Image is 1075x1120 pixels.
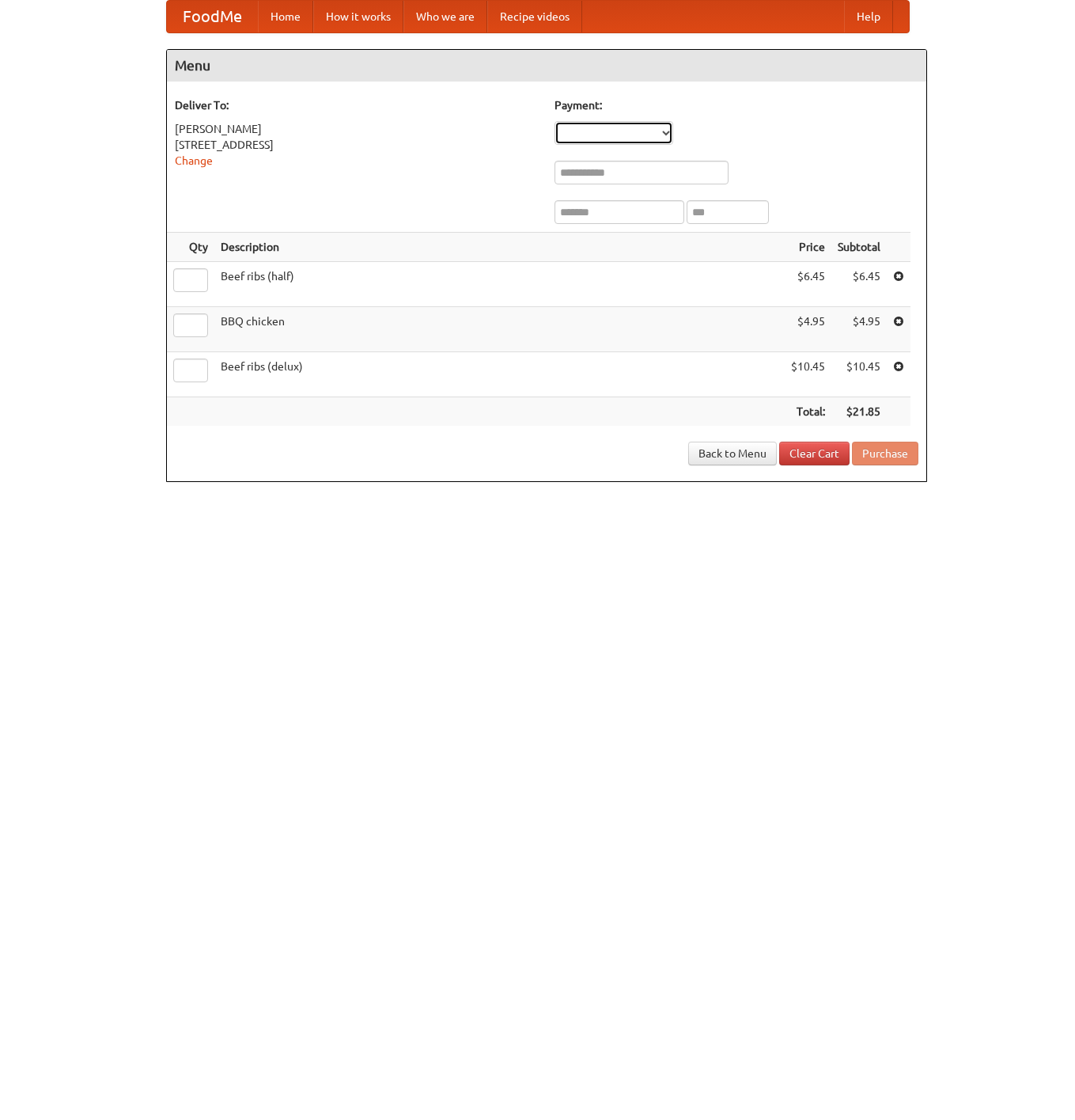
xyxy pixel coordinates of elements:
td: BBQ chicken [214,307,785,352]
a: How it works [313,1,403,32]
h5: Deliver To: [175,97,539,113]
a: Clear Cart [779,442,850,465]
td: $10.45 [831,352,887,397]
button: Purchase [852,442,918,465]
a: Back to Menu [688,442,777,465]
td: $4.95 [785,307,831,352]
td: $4.95 [831,307,887,352]
a: Change [175,154,213,167]
td: Beef ribs (delux) [214,352,785,397]
a: Who we are [403,1,487,32]
th: $21.85 [831,397,887,427]
th: Qty [167,233,214,262]
td: Beef ribs (half) [214,262,785,307]
th: Description [214,233,785,262]
a: Recipe videos [487,1,582,32]
div: [STREET_ADDRESS] [175,137,539,153]
th: Price [785,233,831,262]
a: Home [258,1,313,32]
td: $6.45 [785,262,831,307]
td: $6.45 [831,262,887,307]
h5: Payment: [555,97,918,113]
th: Subtotal [831,233,887,262]
th: Total: [785,397,831,427]
a: FoodMe [167,1,258,32]
a: Help [844,1,893,32]
h4: Menu [167,50,926,82]
div: [PERSON_NAME] [175,121,539,137]
td: $10.45 [785,352,831,397]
